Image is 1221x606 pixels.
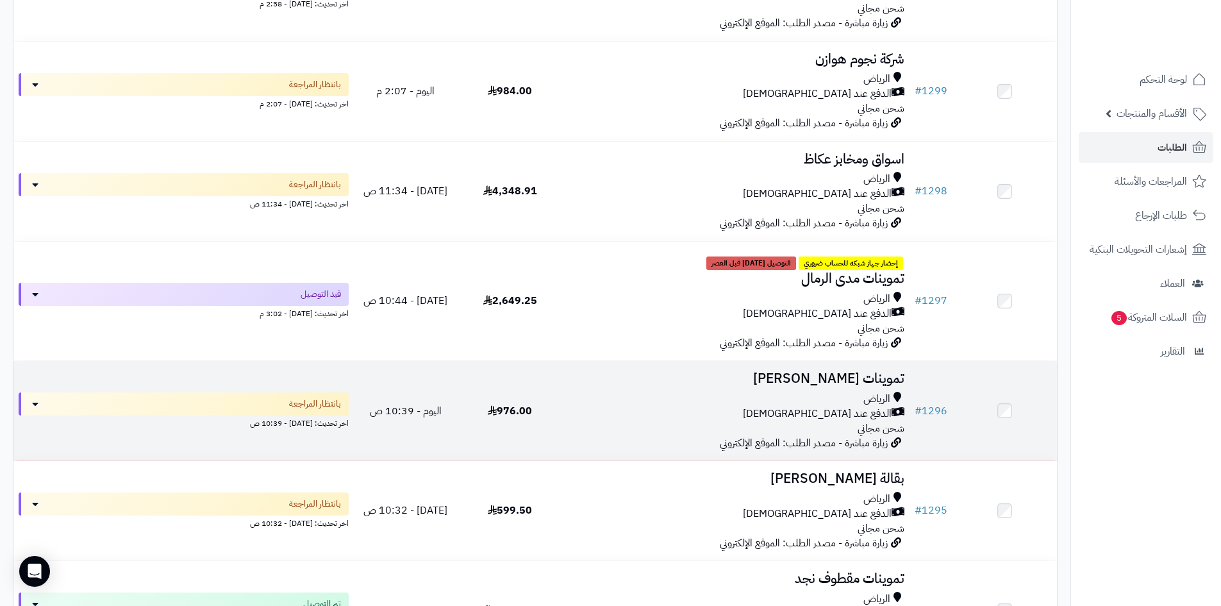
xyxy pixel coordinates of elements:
span: شحن مجاني [858,201,904,216]
span: السلات المتروكة [1110,308,1187,326]
span: شحن مجاني [858,521,904,536]
span: لوحة التحكم [1140,71,1187,88]
span: اليوم - 10:39 ص [370,403,442,419]
span: الدفع عند [DEMOGRAPHIC_DATA] [743,307,892,321]
span: زيارة مباشرة - مصدر الطلب: الموقع الإلكتروني [720,535,888,551]
h3: تموينات [PERSON_NAME] [567,371,904,386]
a: لوحة التحكم [1079,64,1213,95]
span: [DATE] - 10:32 ص [363,503,447,518]
a: إشعارات التحويلات البنكية [1079,234,1213,265]
span: [DATE] - 10:44 ص [363,293,447,308]
div: اخر تحديث: [DATE] - 10:32 ص [19,516,349,529]
a: #1295 [915,503,947,518]
div: اخر تحديث: [DATE] - 2:07 م [19,96,349,110]
h3: شركة نجوم هوازن [567,52,904,67]
span: الأقسام والمنتجات [1117,105,1187,122]
span: الرياض [863,292,890,307]
span: الدفع عند [DEMOGRAPHIC_DATA] [743,187,892,201]
span: الدفع عند [DEMOGRAPHIC_DATA] [743,507,892,521]
span: الرياض [863,72,890,87]
a: #1296 [915,403,947,419]
div: Open Intercom Messenger [19,556,50,587]
span: قيد التوصيل [301,288,341,301]
span: 5 [1111,311,1127,325]
h3: تموينات مدى الرمال [567,271,904,286]
a: التقارير [1079,336,1213,367]
span: # [915,293,922,308]
span: 976.00 [488,403,532,419]
span: شحن مجاني [858,1,904,16]
span: الطلبات [1158,139,1187,156]
span: بانتظار المراجعة [289,498,341,510]
span: 4,348.91 [483,183,537,199]
div: اخر تحديث: [DATE] - 10:39 ص [19,416,349,429]
span: # [915,403,922,419]
span: بانتظار المراجعة [289,178,341,191]
span: الرياض [863,492,890,507]
span: التوصيل [DATE] قبل العصر [706,257,796,271]
span: المراجعات والأسئلة [1115,173,1187,190]
span: الرياض [863,172,890,187]
a: #1299 [915,83,947,99]
span: زيارة مباشرة - مصدر الطلب: الموقع الإلكتروني [720,435,888,451]
img: logo-2.png [1134,36,1209,63]
span: بانتظار المراجعة [289,398,341,410]
span: 984.00 [488,83,532,99]
a: السلات المتروكة5 [1079,302,1213,333]
span: 599.50 [488,503,532,518]
span: زيارة مباشرة - مصدر الطلب: الموقع الإلكتروني [720,15,888,31]
span: اليوم - 2:07 م [376,83,435,99]
a: #1297 [915,293,947,308]
a: طلبات الإرجاع [1079,200,1213,231]
a: #1298 [915,183,947,199]
span: شحن مجاني [858,421,904,436]
span: إشعارات التحويلات البنكية [1090,240,1187,258]
div: اخر تحديث: [DATE] - 11:34 ص [19,196,349,210]
span: الدفع عند [DEMOGRAPHIC_DATA] [743,407,892,421]
span: [DATE] - 11:34 ص [363,183,447,199]
a: المراجعات والأسئلة [1079,166,1213,197]
span: طلبات الإرجاع [1135,206,1187,224]
span: الرياض [863,392,890,407]
span: شحن مجاني [858,321,904,336]
span: شحن مجاني [858,101,904,116]
span: # [915,503,922,518]
span: زيارة مباشرة - مصدر الطلب: الموقع الإلكتروني [720,115,888,131]
span: العملاء [1160,274,1185,292]
span: # [915,83,922,99]
h3: اسواق ومخابز عكاظ [567,152,904,167]
span: بانتظار المراجعة [289,78,341,91]
span: إحضار جهاز شبكه للحساب ضروري [799,257,903,271]
a: العملاء [1079,268,1213,299]
span: زيارة مباشرة - مصدر الطلب: الموقع الإلكتروني [720,335,888,351]
span: التقارير [1161,342,1185,360]
span: زيارة مباشرة - مصدر الطلب: الموقع الإلكتروني [720,215,888,231]
a: الطلبات [1079,132,1213,163]
div: اخر تحديث: [DATE] - 3:02 م [19,306,349,319]
h3: بقالة [PERSON_NAME] [567,471,904,486]
span: 2,649.25 [483,293,537,308]
span: # [915,183,922,199]
h3: تموينات مقطوف نجد [567,571,904,586]
span: الدفع عند [DEMOGRAPHIC_DATA] [743,87,892,101]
